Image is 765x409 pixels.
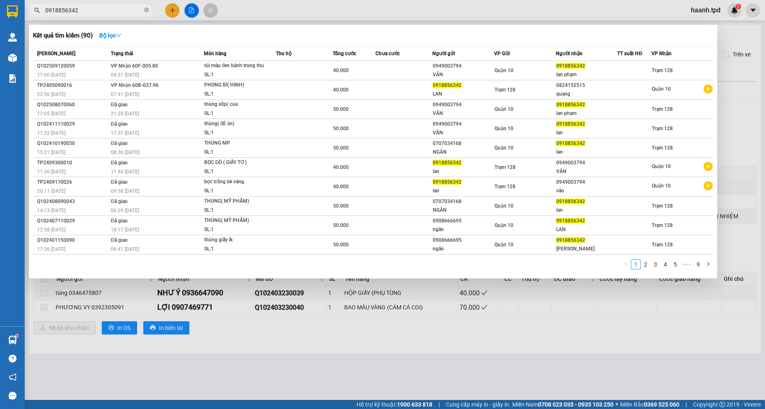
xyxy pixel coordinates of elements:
[333,164,349,170] span: 40.000
[99,32,121,39] strong: Bộ lọc
[204,61,266,70] div: túi màu đen bánh trung thu
[703,259,713,269] button: right
[556,218,585,224] span: 0918856342
[556,178,617,187] div: 0949003794
[276,51,292,56] span: Thu hộ
[8,33,17,42] img: warehouse-icon
[204,225,266,234] div: SL: 1
[8,54,17,62] img: warehouse-icon
[556,63,585,69] span: 0918856342
[706,262,711,266] span: right
[204,148,266,157] div: SL: 1
[204,139,266,148] div: THÙNG MP
[651,51,672,56] span: VP Nhận
[556,90,617,98] div: quang
[111,140,128,146] span: Đã giao
[494,203,513,209] span: Quận 10
[433,160,462,166] span: 0918856342
[556,129,617,137] div: lan
[37,81,108,90] div: TP2405090016
[660,259,670,269] li: 4
[651,260,660,269] a: 3
[37,188,65,194] span: 20:11 [DATE]
[333,222,349,228] span: 50.000
[494,106,513,112] span: Quận 10
[144,7,149,12] span: close-circle
[433,120,494,129] div: 0949003794
[494,184,515,189] span: Trạm 128
[494,242,513,248] span: Quận 10
[8,336,17,344] img: warehouse-icon
[694,260,703,269] a: 9
[652,203,673,209] span: Trạm 128
[433,206,494,215] div: NGÂN
[556,70,617,79] div: lan phạm
[204,70,266,79] div: SL: 1
[433,225,494,234] div: ngân
[37,159,108,167] div: TP2409300010
[494,87,515,93] span: Trạm 128
[204,158,266,167] div: BỌC ĐỎ ( GIẤY TỜ)
[704,162,713,171] span: plus-circle
[111,91,139,97] span: 07:41 [DATE]
[652,126,673,131] span: Trạm 128
[494,68,513,73] span: Quận 10
[433,62,494,70] div: 0949003794
[652,183,671,189] span: Quận 10
[556,148,617,157] div: lan
[204,81,266,90] div: PHONG BÌ( HINH)
[111,188,139,194] span: 09:58 [DATE]
[144,7,149,14] span: close-circle
[9,392,16,400] span: message
[433,82,462,88] span: 0918856342
[680,259,693,269] li: Next 5 Pages
[556,159,617,167] div: 0949003794
[37,72,65,78] span: 17:00 [DATE]
[111,199,128,204] span: Đã giao
[494,126,513,131] span: Quận 10
[37,130,65,136] span: 11:32 [DATE]
[556,237,585,243] span: 0918856342
[433,129,494,137] div: VÂN
[433,109,494,118] div: VÂN
[37,246,65,252] span: 17:36 [DATE]
[37,169,65,175] span: 11:36 [DATE]
[204,206,266,215] div: SL: 1
[37,217,108,225] div: Q102407110029
[93,29,128,42] button: Bộ lọcdown
[433,167,494,176] div: lan
[37,197,108,206] div: Q102408090043
[37,208,65,213] span: 14:13 [DATE]
[111,150,139,155] span: 08:36 [DATE]
[433,70,494,79] div: VÂN
[333,106,349,112] span: 50.000
[433,236,494,245] div: 0908666695
[494,145,513,151] span: Quận 10
[556,245,617,253] div: [PERSON_NAME]
[204,197,266,206] div: THUNG( MỸ PHẨM)
[661,260,670,269] a: 4
[494,51,510,56] span: VP Gửi
[641,259,651,269] li: 2
[433,197,494,206] div: 0707034168
[617,51,642,56] span: TT xuất HĐ
[704,181,713,190] span: plus-circle
[37,62,108,70] div: Q102509120059
[333,184,349,189] span: 40.000
[333,87,349,93] span: 40.000
[704,84,713,93] span: plus-circle
[37,91,65,97] span: 22:56 [DATE]
[556,187,617,195] div: vân
[204,129,266,138] div: SL: 1
[433,90,494,98] div: LAN
[652,68,673,73] span: Trạm 128
[376,51,400,56] span: Chưa cước
[204,51,226,56] span: Món hàng
[34,7,40,13] span: search
[556,225,617,234] div: LAN
[556,206,617,215] div: lan
[33,31,93,40] h3: Kết quả tìm kiếm ( 90 )
[623,262,628,266] span: left
[631,259,641,269] li: 1
[111,227,139,233] span: 18:17 [DATE]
